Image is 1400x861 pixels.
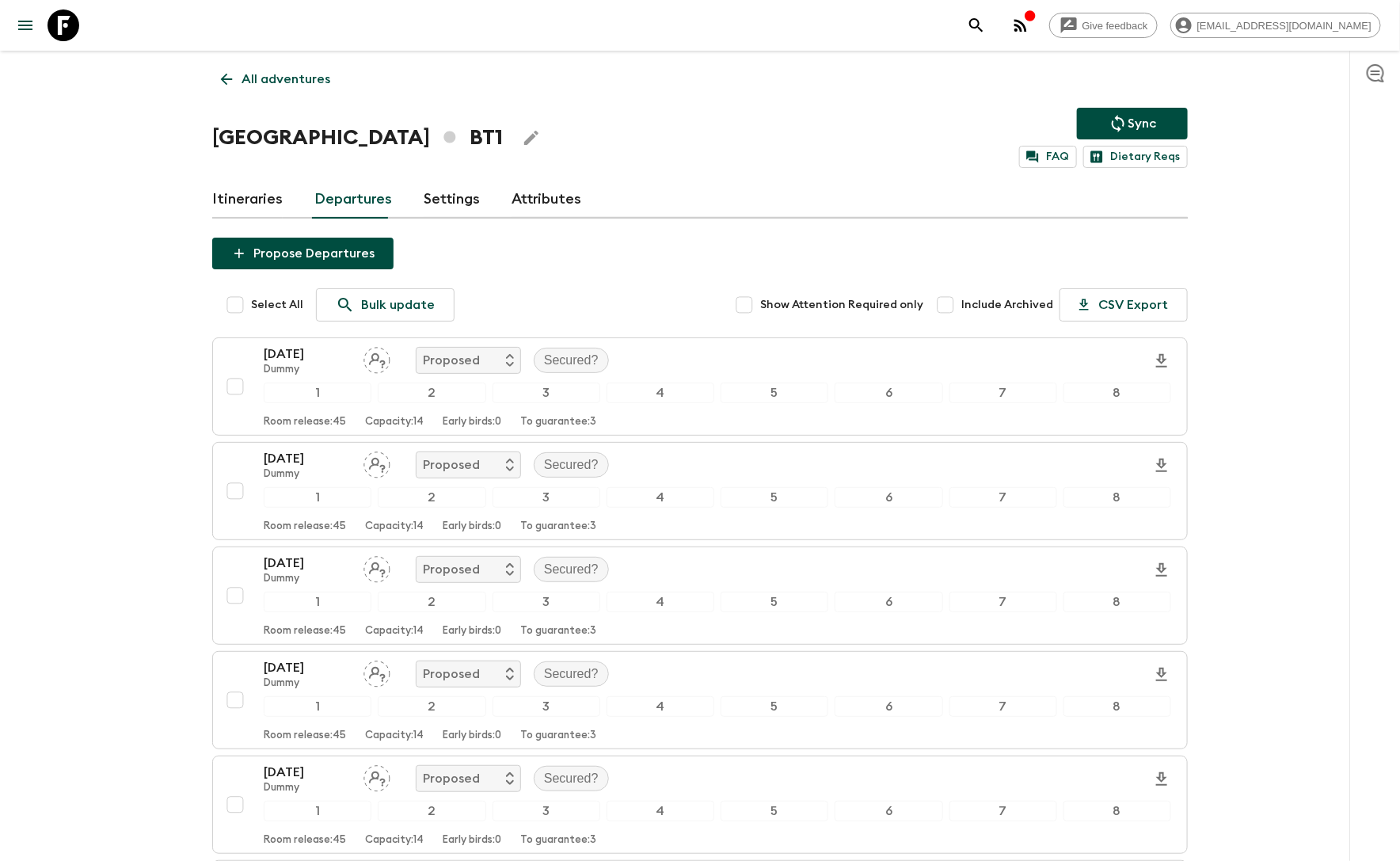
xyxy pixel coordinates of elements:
[264,658,351,677] p: [DATE]
[607,696,714,717] div: 4
[1074,20,1157,32] span: Give feedback
[363,665,390,678] span: Assign pack leader
[949,801,1057,821] div: 7
[423,560,480,579] p: Proposed
[424,181,480,219] a: Settings
[10,10,41,41] button: menu
[361,295,435,314] p: Bulk update
[212,181,283,219] a: Itineraries
[493,696,600,717] div: 3
[363,456,390,469] span: Assign pack leader
[316,288,455,322] a: Bulk update
[1049,13,1158,38] a: Give feedback
[607,487,714,508] div: 4
[264,345,351,364] p: [DATE]
[1189,20,1380,32] span: [EMAIL_ADDRESS][DOMAIN_NAME]
[264,763,351,782] p: [DATE]
[264,782,351,794] p: Dummy
[544,769,599,788] p: Secured?
[264,554,351,573] p: [DATE]
[264,383,371,403] div: 1
[378,592,485,612] div: 2
[1152,770,1171,789] svg: Download Onboarding
[423,351,480,370] p: Proposed
[212,547,1188,645] button: [DATE]DummyAssign pack leaderProposedSecured?12345678Room release:45Capacity:14Early birds:0To gu...
[378,696,485,717] div: 2
[1128,114,1156,133] p: Sync
[365,416,424,429] p: Capacity: 14
[493,383,600,403] div: 3
[493,801,600,821] div: 3
[1083,146,1188,168] a: Dietary Reqs
[534,452,609,478] div: Secured?
[378,383,485,403] div: 2
[721,487,828,508] div: 5
[721,592,828,612] div: 5
[949,383,1057,403] div: 7
[534,766,609,791] div: Secured?
[423,455,480,474] p: Proposed
[835,383,942,403] div: 6
[544,351,599,370] p: Secured?
[544,455,599,474] p: Secured?
[520,834,596,847] p: To guarantee: 3
[607,383,714,403] div: 4
[423,665,480,684] p: Proposed
[835,801,942,821] div: 6
[961,297,1053,313] span: Include Archived
[721,801,828,821] div: 5
[544,560,599,579] p: Secured?
[961,10,992,41] button: search adventures
[949,592,1057,612] div: 7
[378,801,485,821] div: 2
[1152,665,1171,684] svg: Download Onboarding
[443,520,501,533] p: Early birds: 0
[212,756,1188,854] button: [DATE]DummyAssign pack leaderProposedSecured?12345678Room release:45Capacity:14Early birds:0To gu...
[949,487,1057,508] div: 7
[212,122,503,154] h1: [GEOGRAPHIC_DATA] BT1
[835,487,942,508] div: 6
[1077,108,1188,139] button: Sync adventure departures to the booking engine
[264,449,351,468] p: [DATE]
[493,592,600,612] div: 3
[520,625,596,638] p: To guarantee: 3
[1152,456,1171,475] svg: Download Onboarding
[520,416,596,429] p: To guarantee: 3
[378,487,485,508] div: 2
[1060,288,1188,322] button: CSV Export
[212,442,1188,540] button: [DATE]DummyAssign pack leaderProposedSecured?12345678Room release:45Capacity:14Early birds:0To gu...
[534,557,609,582] div: Secured?
[264,801,371,821] div: 1
[212,337,1188,436] button: [DATE]DummyAssign pack leaderProposedSecured?12345678Room release:45Capacity:14Early birds:0To gu...
[212,238,394,269] button: Propose Departures
[607,592,714,612] div: 4
[1170,13,1381,38] div: [EMAIL_ADDRESS][DOMAIN_NAME]
[212,651,1188,749] button: [DATE]DummyAssign pack leaderProposedSecured?12345678Room release:45Capacity:14Early birds:0To gu...
[1063,383,1171,403] div: 8
[721,696,828,717] div: 5
[443,416,501,429] p: Early birds: 0
[363,561,390,573] span: Assign pack leader
[242,70,330,89] p: All adventures
[1063,592,1171,612] div: 8
[949,696,1057,717] div: 7
[493,487,600,508] div: 3
[264,468,351,481] p: Dummy
[1063,487,1171,508] div: 8
[264,834,346,847] p: Room release: 45
[363,352,390,364] span: Assign pack leader
[607,801,714,821] div: 4
[515,122,547,154] button: Edit Adventure Title
[264,520,346,533] p: Room release: 45
[264,730,346,742] p: Room release: 45
[1063,801,1171,821] div: 8
[264,625,346,638] p: Room release: 45
[544,665,599,684] p: Secured?
[760,297,923,313] span: Show Attention Required only
[264,592,371,612] div: 1
[1019,146,1077,168] a: FAQ
[534,661,609,687] div: Secured?
[835,696,942,717] div: 6
[534,348,609,373] div: Secured?
[1063,696,1171,717] div: 8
